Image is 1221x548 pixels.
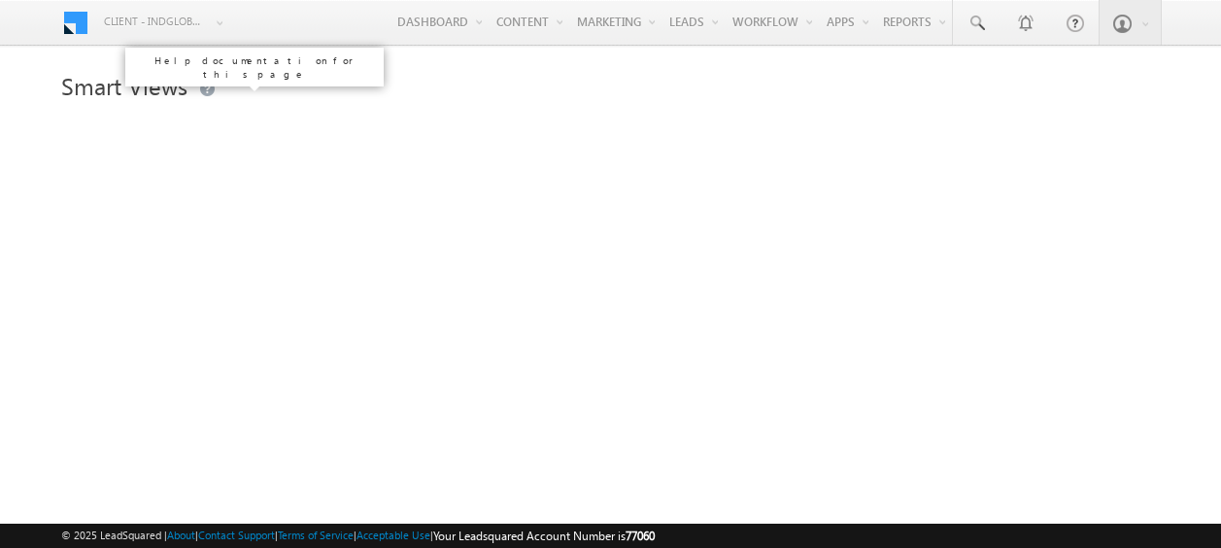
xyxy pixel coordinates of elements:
[356,529,430,541] a: Acceptable Use
[167,529,195,541] a: About
[61,527,655,545] span: © 2025 LeadSquared | | | | |
[104,12,206,31] span: Client - indglobal1 (77060)
[61,70,187,101] span: Smart Views
[433,529,655,543] span: Your Leadsquared Account Number is
[133,53,376,81] p: Help documentation for this page
[626,529,655,543] span: 77060
[278,529,354,541] a: Terms of Service
[198,529,275,541] a: Contact Support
